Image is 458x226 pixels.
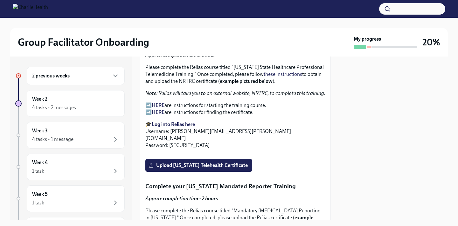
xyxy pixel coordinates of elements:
[145,64,325,85] p: Please complete the Relias course titled "[US_STATE] State Healthcare Professional Telemedicine T...
[32,72,70,79] h6: 2 previous weeks
[15,90,125,117] a: Week 24 tasks • 2 messages
[152,109,164,115] a: HERE
[152,121,195,127] a: Log into Relias here
[220,78,273,84] strong: example pictured below
[32,104,76,111] div: 4 tasks • 2 messages
[145,121,325,149] p: 🎓 Username: [PERSON_NAME][EMAIL_ADDRESS][PERSON_NAME][DOMAIN_NAME] Password: [SECURITY_DATA]
[32,168,44,175] div: 1 task
[145,102,325,116] p: ➡️ are instructions for starting the training course. ➡️ are instructions for finding the certifi...
[32,136,73,143] div: 4 tasks • 1 message
[422,37,440,48] h3: 20%
[13,4,48,14] img: CharlieHealth
[152,102,164,108] a: HERE
[264,71,302,77] a: these instructions
[145,182,325,190] p: Complete your [US_STATE] Mandated Reporter Training
[150,162,248,169] span: Upload [US_STATE] Telehealth Certificate
[145,196,218,202] strong: Approx completion time: 2 hours
[32,199,44,206] div: 1 task
[145,52,215,58] strong: Approx completion time: 1 hour
[15,122,125,149] a: Week 34 tasks • 1 message
[27,67,125,85] div: 2 previous weeks
[32,191,48,198] h6: Week 5
[15,154,125,180] a: Week 41 task
[15,185,125,212] a: Week 51 task
[18,36,149,49] h2: Group Facilitator Onboarding
[354,36,381,43] strong: My progress
[145,90,325,96] em: Note: Relias will take you to an external website, NRTRC, to complete this training.
[32,96,47,103] h6: Week 2
[32,127,48,134] h6: Week 3
[32,159,48,166] h6: Week 4
[145,159,252,172] label: Upload [US_STATE] Telehealth Certificate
